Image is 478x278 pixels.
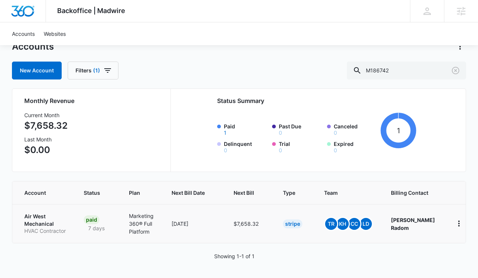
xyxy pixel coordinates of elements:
[24,213,66,227] p: Air West Mechanical
[24,96,161,105] h2: Monthly Revenue
[397,126,400,135] tspan: 1
[224,130,226,135] button: Paid
[450,65,462,76] button: Clear
[224,122,268,135] label: Paid
[454,41,466,53] button: Actions
[453,218,465,229] button: home
[7,22,39,45] a: Accounts
[84,224,109,232] p: 7 days
[391,217,435,231] strong: [PERSON_NAME] Radom
[279,140,323,153] label: Trial
[24,227,66,235] p: HVAC Contractor
[214,252,255,260] p: Showing 1-1 of 1
[391,189,435,197] span: Billing Contact
[279,122,323,135] label: Past Due
[39,22,70,45] a: Websites
[325,218,337,230] span: TR
[24,213,66,235] a: Air West MechanicalHVAC Contractor
[24,111,68,119] h3: Current Month
[217,96,416,105] h2: Status Summary
[129,212,154,235] p: Marketing 360® Full Platform
[347,62,466,79] input: Search
[24,119,68,132] p: $7,658.32
[12,62,62,79] a: New Account
[234,189,254,197] span: Next Bill
[24,135,68,143] h3: Last Month
[348,218,360,230] span: CC
[334,122,377,135] label: Canceled
[24,189,55,197] span: Account
[129,189,154,197] span: Plan
[57,7,125,15] span: Backoffice | Madwire
[68,62,118,79] button: Filters(1)
[225,204,274,243] td: $7,658.32
[24,143,68,157] p: $0.00
[283,189,295,197] span: Type
[324,189,362,197] span: Team
[93,68,100,73] span: (1)
[283,219,302,228] div: Stripe
[337,218,349,230] span: KH
[224,140,268,153] label: Delinquent
[84,215,99,224] div: Paid
[360,218,372,230] span: LD
[334,140,377,153] label: Expired
[12,41,54,52] h1: Accounts
[84,189,100,197] span: Status
[172,189,205,197] span: Next Bill Date
[163,204,225,243] td: [DATE]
